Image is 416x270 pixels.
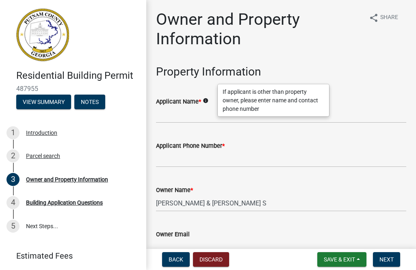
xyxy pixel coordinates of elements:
span: Next [379,256,394,263]
h1: Owner and Property Information [156,10,362,49]
div: Owner and Property Information [26,177,108,182]
span: Save & Exit [324,256,355,263]
div: Parcel search [26,153,60,159]
span: 487955 [16,85,130,93]
a: Estimated Fees [6,248,133,264]
button: Back [162,252,190,267]
wm-modal-confirm: Notes [74,99,105,106]
span: Back [169,256,183,263]
button: Save & Exit [317,252,366,267]
span: Share [380,13,398,23]
button: Notes [74,95,105,109]
div: Building Application Questions [26,200,103,205]
div: If applicant is other than property owner, please enter name and contact phone number [218,84,329,117]
i: info [203,98,208,104]
button: shareShare [362,10,405,26]
img: Putnam County, Georgia [16,9,69,61]
div: 3 [6,173,19,186]
label: Owner Name [156,188,193,193]
i: share [369,13,379,23]
div: 2 [6,149,19,162]
h4: Residential Building Permit [16,70,140,82]
div: Introduction [26,130,57,136]
div: 1 [6,126,19,139]
label: Applicant Phone Number [156,143,225,149]
button: View Summary [16,95,71,109]
label: Owner Email [156,232,190,238]
button: Next [373,252,400,267]
div: 4 [6,196,19,209]
div: 5 [6,220,19,233]
label: Applicant Name [156,99,201,105]
wm-modal-confirm: Summary [16,99,71,106]
button: Discard [193,252,229,267]
h3: Property Information [156,65,406,79]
